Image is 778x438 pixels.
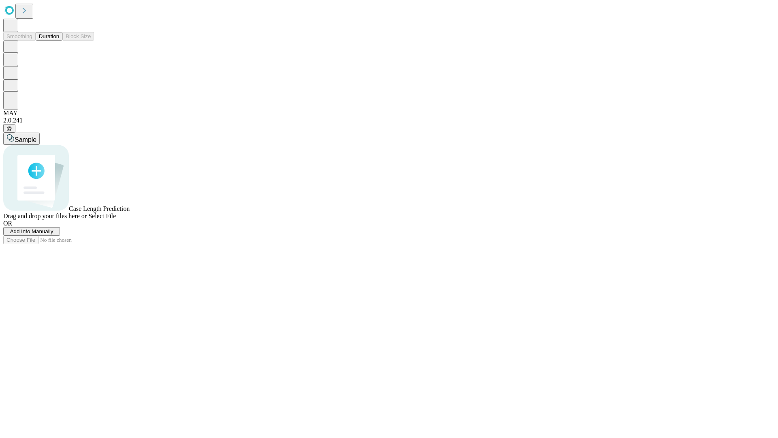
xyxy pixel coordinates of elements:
[69,205,130,212] span: Case Length Prediction
[3,213,87,219] span: Drag and drop your files here or
[3,133,40,145] button: Sample
[88,213,116,219] span: Select File
[3,32,36,41] button: Smoothing
[3,109,775,117] div: MAY
[36,32,62,41] button: Duration
[3,124,15,133] button: @
[15,136,36,143] span: Sample
[3,220,12,227] span: OR
[6,125,12,131] span: @
[62,32,94,41] button: Block Size
[3,117,775,124] div: 2.0.241
[10,228,53,234] span: Add Info Manually
[3,227,60,236] button: Add Info Manually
